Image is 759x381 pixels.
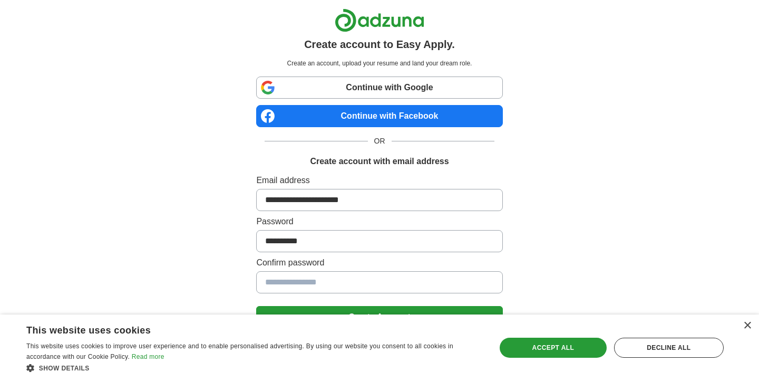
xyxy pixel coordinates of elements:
label: Email address [256,174,502,187]
div: Close [743,322,751,330]
label: Password [256,215,502,228]
span: This website uses cookies to improve user experience and to enable personalised advertising. By u... [26,342,453,360]
a: Read more, opens a new window [132,353,164,360]
div: Decline all [614,338,724,358]
h1: Create account to Easy Apply. [304,36,455,52]
span: OR [368,136,392,147]
button: Create Account [256,306,502,328]
div: Accept all [500,338,607,358]
div: This website uses cookies [26,321,456,337]
p: Create an account, upload your resume and land your dream role. [258,59,500,68]
h1: Create account with email address [310,155,449,168]
label: Confirm password [256,256,502,269]
a: Continue with Facebook [256,105,502,127]
a: Continue with Google [256,77,502,99]
span: Show details [39,365,90,372]
img: Adzuna logo [335,8,424,32]
div: Show details [26,363,482,373]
